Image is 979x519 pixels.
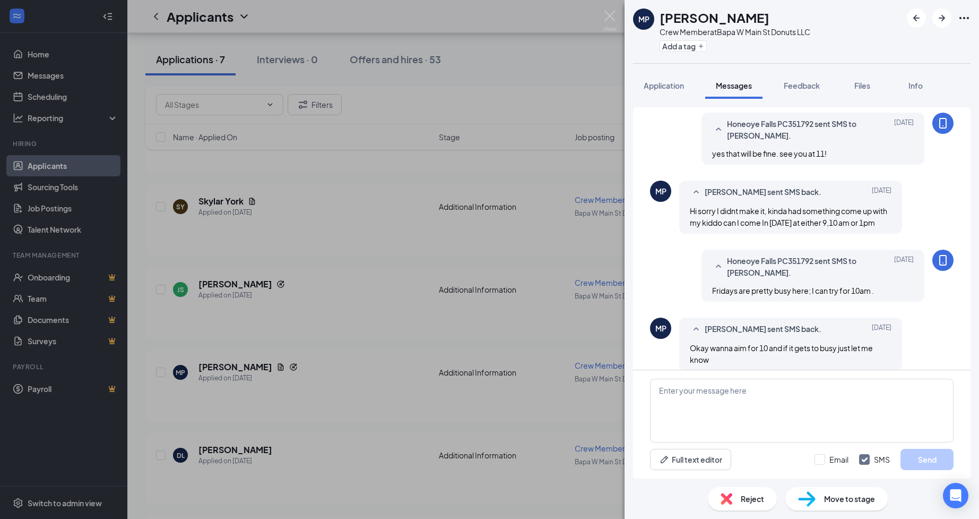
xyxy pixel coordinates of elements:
[644,81,684,90] span: Application
[690,206,887,227] span: Hi sorry I didnt make it, kinda had something come up with my kiddo can I come In [DATE] at eithe...
[690,186,703,199] svg: SmallChevronUp
[660,27,810,37] div: Crew Member at Bapa W Main St Donuts LLC
[872,186,891,199] span: [DATE]
[690,323,703,336] svg: SmallChevronUp
[655,186,666,197] div: MP
[894,255,914,278] span: [DATE]
[712,286,874,295] span: Fridays are pretty busy here; I can try for 10am .
[712,149,827,158] span: yes that will be fine. see you at 11!
[854,81,870,90] span: Files
[908,81,923,90] span: Info
[727,118,866,141] span: Honeoye Falls PC351792 sent SMS to [PERSON_NAME].
[937,117,949,130] svg: MobileSms
[712,260,725,273] svg: SmallChevronUp
[872,323,891,336] span: [DATE]
[937,254,949,267] svg: MobileSms
[943,483,968,508] div: Open Intercom Messenger
[638,14,649,24] div: MP
[716,81,752,90] span: Messages
[659,454,670,465] svg: Pen
[935,12,948,24] svg: ArrowRight
[650,449,731,470] button: Full text editorPen
[900,449,954,470] button: Send
[894,118,914,141] span: [DATE]
[910,12,923,24] svg: ArrowLeftNew
[660,40,707,52] button: PlusAdd a tag
[932,8,951,28] button: ArrowRight
[705,323,821,336] span: [PERSON_NAME] sent SMS back.
[655,323,666,334] div: MP
[727,255,866,278] span: Honeoye Falls PC351792 sent SMS to [PERSON_NAME].
[784,81,820,90] span: Feedback
[705,186,821,199] span: [PERSON_NAME] sent SMS back.
[958,12,971,24] svg: Ellipses
[660,8,769,27] h1: [PERSON_NAME]
[690,343,873,364] span: Okay wanna aim for 10 and if it gets to busy just let me know
[741,493,764,505] span: Reject
[907,8,926,28] button: ArrowLeftNew
[824,493,875,505] span: Move to stage
[698,43,704,49] svg: Plus
[712,123,725,136] svg: SmallChevronUp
